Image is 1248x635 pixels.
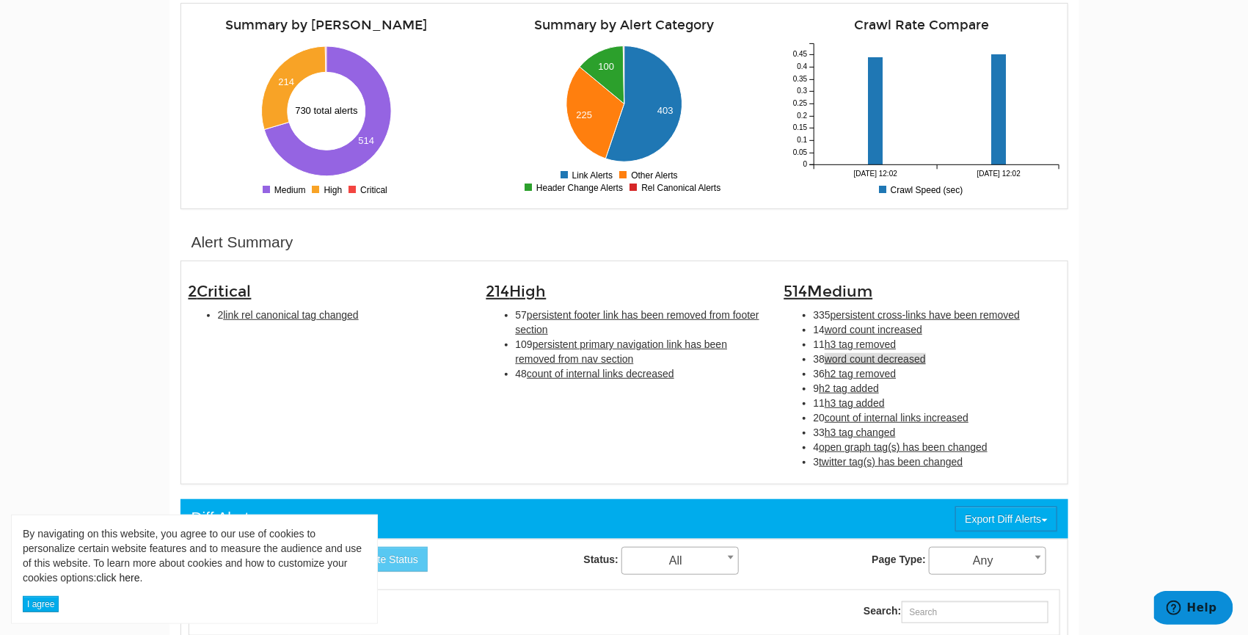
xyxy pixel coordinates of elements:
[825,338,896,350] span: h3 tag removed
[853,170,897,178] tspan: [DATE] 12:02
[218,308,464,322] li: 2
[197,282,252,301] span: Critical
[825,427,896,438] span: h3 tag changed
[814,381,1060,396] li: 9
[793,100,808,108] tspan: 0.25
[814,366,1060,381] li: 36
[295,105,358,116] text: 730 total alerts
[825,353,926,365] span: word count decreased
[797,112,807,120] tspan: 0.2
[814,396,1060,410] li: 11
[930,551,1046,571] span: Any
[814,337,1060,352] li: 11
[189,282,252,301] span: 2
[797,87,807,95] tspan: 0.3
[486,18,762,32] h4: Summary by Alert Category
[23,526,366,585] div: By navigating on this website, you agree to our use of cookies to personalize certain website fea...
[825,324,922,335] span: word count increased
[825,397,885,409] span: h3 tag added
[808,282,873,301] span: Medium
[814,352,1060,366] li: 38
[793,76,808,84] tspan: 0.35
[516,366,762,381] li: 48
[793,124,808,132] tspan: 0.15
[797,137,807,145] tspan: 0.1
[814,425,1060,440] li: 33
[516,337,762,366] li: 109
[622,551,738,571] span: All
[191,231,293,253] div: Alert Summary
[819,456,963,468] span: twitter tag(s) has been changed
[784,18,1060,32] h4: Crawl Rate Compare
[864,601,1048,623] label: Search:
[977,170,1021,178] tspan: [DATE] 12:02
[825,368,896,380] span: h2 tag removed
[23,596,59,612] button: I agree
[527,368,674,380] span: count of internal links decreased
[797,63,807,71] tspan: 0.4
[486,282,547,301] span: 214
[510,282,547,301] span: High
[825,412,968,424] span: count of internal links increased
[814,308,1060,322] li: 335
[955,507,1057,531] button: Export Diff Alerts
[872,554,926,566] strong: Page Type:
[814,440,1060,454] li: 4
[814,454,1060,469] li: 3
[819,382,879,394] span: h2 tag added
[814,410,1060,425] li: 20
[621,547,739,575] span: All
[814,322,1060,337] li: 14
[343,547,428,572] button: Update Status
[902,601,1048,623] input: Search:
[96,572,139,584] a: click here
[189,18,464,32] h4: Summary by [PERSON_NAME]
[516,309,759,335] span: persistent footer link has been removed from footer section
[223,309,358,321] span: link rel canonical tag changed
[784,282,873,301] span: 514
[516,338,728,365] span: persistent primary navigation link has been removed from nav section
[831,309,1020,321] span: persistent cross-links have been removed
[191,507,257,529] div: Diff Alerts
[1154,591,1233,628] iframe: Opens a widget where you can find more information
[793,51,808,59] tspan: 0.45
[516,308,762,337] li: 57
[803,161,807,169] tspan: 0
[929,547,1046,575] span: Any
[793,149,808,157] tspan: 0.05
[819,441,988,453] span: open graph tag(s) has been changed
[584,554,618,566] strong: Status:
